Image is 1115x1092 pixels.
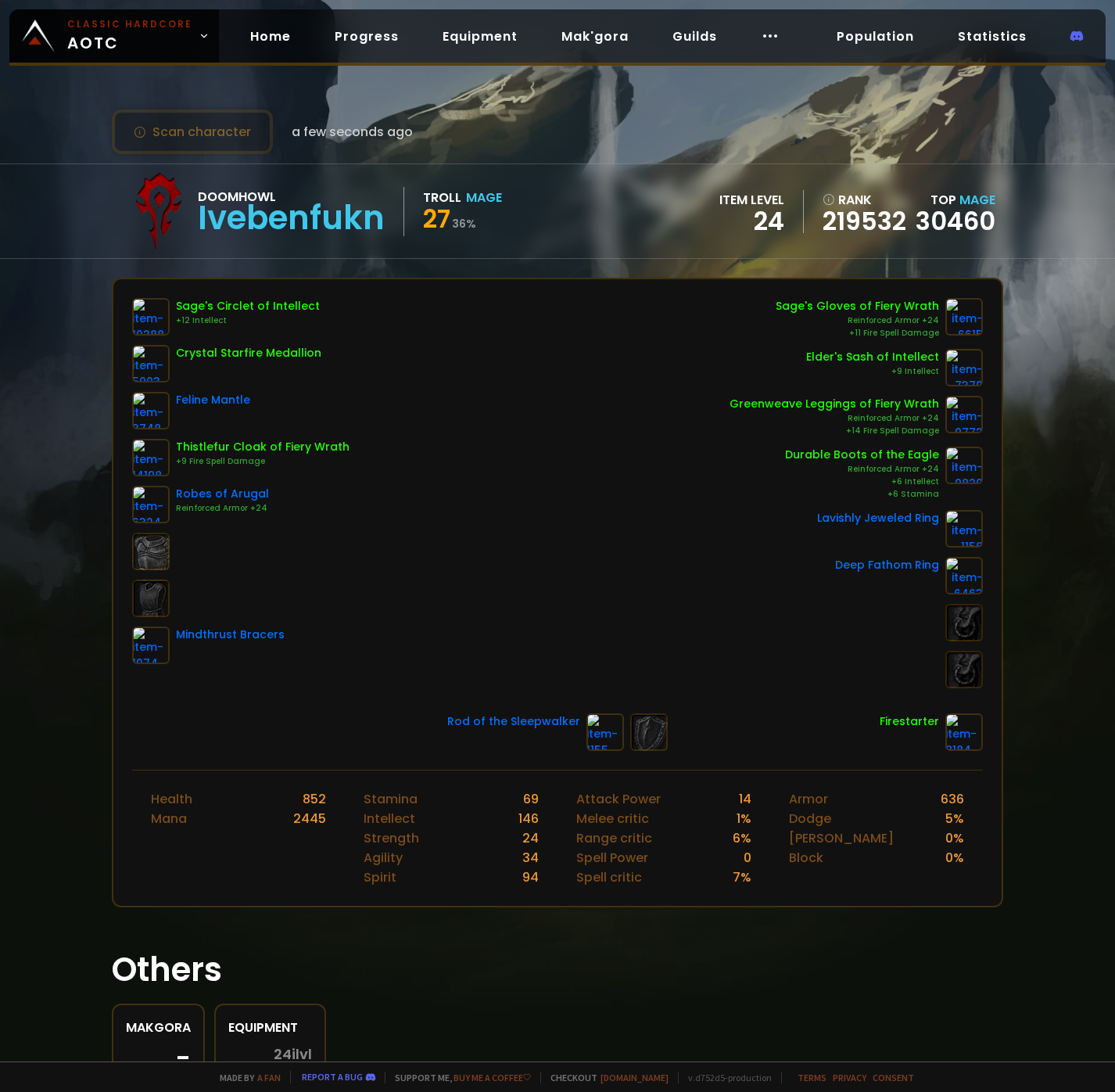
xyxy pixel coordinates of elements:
[733,828,751,848] div: 6 %
[737,809,751,828] div: 1 %
[302,1071,363,1083] a: Report a bug
[945,20,1039,52] a: Statistics
[132,486,170,523] img: item-6324
[228,1018,312,1037] div: Equipment
[739,789,751,809] div: 14
[576,828,652,848] div: Range critic
[601,1072,669,1083] a: [DOMAIN_NAME]
[785,476,939,488] div: +6 Intellect
[576,809,649,828] div: Melee critic
[959,191,995,209] span: Mage
[274,1047,312,1062] span: 24 ilvl
[789,809,831,828] div: Dodge
[522,828,539,848] div: 24
[132,392,170,429] img: item-3748
[823,210,906,233] a: 219532
[292,122,413,142] span: a few seconds ago
[423,188,461,207] div: Troll
[817,510,939,526] div: Lavishly Jeweled Ring
[176,392,250,408] div: Feline Mantle
[257,1072,281,1083] a: a fan
[785,447,939,463] div: Durable Boots of the Eagle
[67,17,192,31] small: Classic Hardcore
[423,201,450,236] span: 27
[806,349,939,365] div: Elder's Sash of Intellect
[176,298,320,314] div: Sage's Circlet of Intellect
[176,314,320,327] div: +12 Intellect
[198,187,385,207] div: Doomhowl
[112,945,1004,994] h1: Others
[303,789,326,809] div: 852
[916,203,995,239] a: 30460
[549,20,641,52] a: Mak'gora
[833,1072,866,1083] a: Privacy
[132,627,170,664] img: item-1974
[719,190,784,210] div: item level
[126,1018,191,1037] div: Makgora
[126,1047,191,1070] div: -
[385,1072,531,1083] span: Support me,
[523,789,539,809] div: 69
[322,20,411,52] a: Progress
[660,20,730,52] a: Guilds
[785,463,939,476] div: Reinforced Armor +24
[364,789,418,809] div: Stamina
[576,789,661,809] div: Attack Power
[522,867,539,887] div: 94
[586,713,624,751] img: item-1155
[824,20,927,52] a: Population
[945,396,983,433] img: item-9772
[945,557,983,594] img: item-6463
[945,349,983,386] img: item-7370
[176,486,269,502] div: Robes of Arugal
[719,210,784,233] div: 24
[447,713,580,730] div: Rod of the Sleepwalker
[789,789,828,809] div: Armor
[945,848,964,867] div: 0 %
[176,439,350,455] div: Thistlefur Cloak of Fiery Wrath
[176,455,350,468] div: +9 Fire Spell Damage
[945,510,983,548] img: item-1156
[518,809,539,828] div: 146
[540,1072,669,1083] span: Checkout
[364,809,415,828] div: Intellect
[945,828,964,848] div: 0 %
[941,789,964,809] div: 636
[67,17,192,55] span: AOTC
[789,848,823,867] div: Block
[880,713,939,730] div: Firestarter
[835,557,939,573] div: Deep Fathom Ring
[151,789,192,809] div: Health
[9,9,219,63] a: Classic HardcoreAOTC
[945,298,983,336] img: item-6615
[744,848,751,867] div: 0
[238,20,303,52] a: Home
[452,216,476,232] small: 36 %
[364,867,396,887] div: Spirit
[945,447,983,484] img: item-9820
[522,848,539,867] div: 34
[789,828,894,848] div: [PERSON_NAME]
[132,345,170,383] img: item-5003
[112,110,273,154] button: Scan character
[466,188,502,207] div: Mage
[364,828,419,848] div: Strength
[576,867,642,887] div: Spell critic
[198,207,385,230] div: Ivebenfukn
[176,627,285,643] div: Mindthrust Bracers
[228,1047,312,1092] div: 219532
[176,502,269,515] div: Reinforced Armor +24
[823,190,906,210] div: rank
[776,298,939,314] div: Sage's Gloves of Fiery Wrath
[776,314,939,327] div: Reinforced Armor +24
[293,809,326,828] div: 2445
[733,867,751,887] div: 7 %
[132,298,170,336] img: item-10288
[132,439,170,476] img: item-14198
[576,848,648,867] div: Spell Power
[785,488,939,501] div: +6 Stamina
[730,396,939,412] div: Greenweave Leggings of Fiery Wrath
[730,412,939,425] div: Reinforced Armor +24
[873,1072,914,1083] a: Consent
[798,1072,826,1083] a: Terms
